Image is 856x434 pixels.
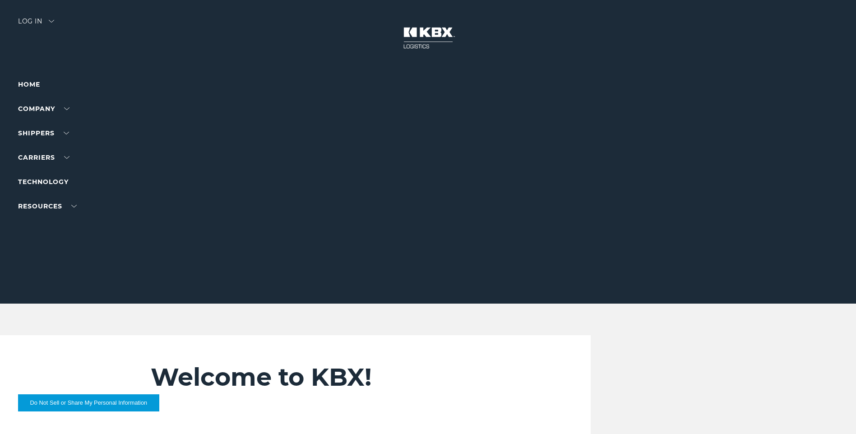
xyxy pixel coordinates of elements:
a: Home [18,80,40,88]
a: Carriers [18,153,69,162]
a: SHIPPERS [18,129,69,137]
button: Do Not Sell or Share My Personal Information [18,394,159,411]
a: Technology [18,178,69,186]
a: Company [18,105,69,113]
img: arrow [49,20,54,23]
a: RESOURCES [18,202,77,210]
img: kbx logo [394,18,462,58]
div: Log in [18,18,54,31]
h2: Welcome to KBX! [151,362,536,392]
